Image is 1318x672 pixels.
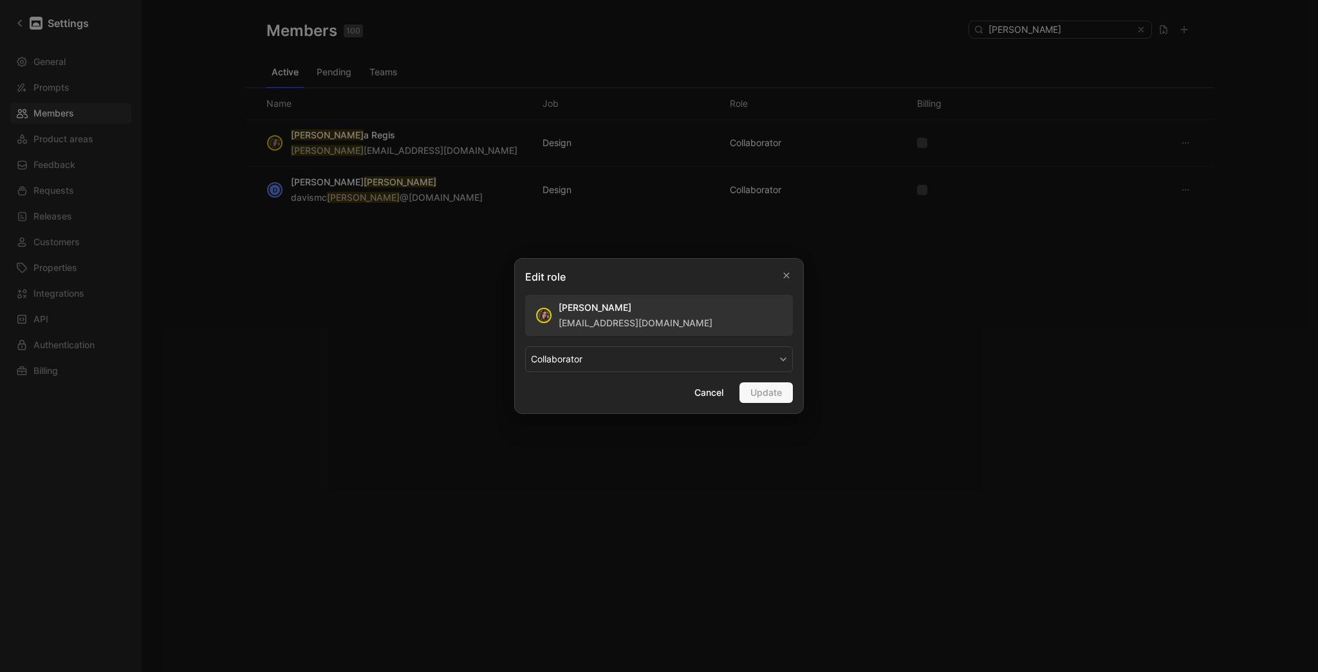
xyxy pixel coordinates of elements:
[525,269,566,285] h2: Edit role
[559,300,712,315] div: [PERSON_NAME]
[559,315,712,331] div: [EMAIL_ADDRESS][DOMAIN_NAME]
[694,385,723,400] span: Cancel
[525,346,793,372] button: COLLABORATOR
[531,351,582,367] span: COLLABORATOR
[537,309,550,322] img: avatar
[683,382,734,403] button: Cancel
